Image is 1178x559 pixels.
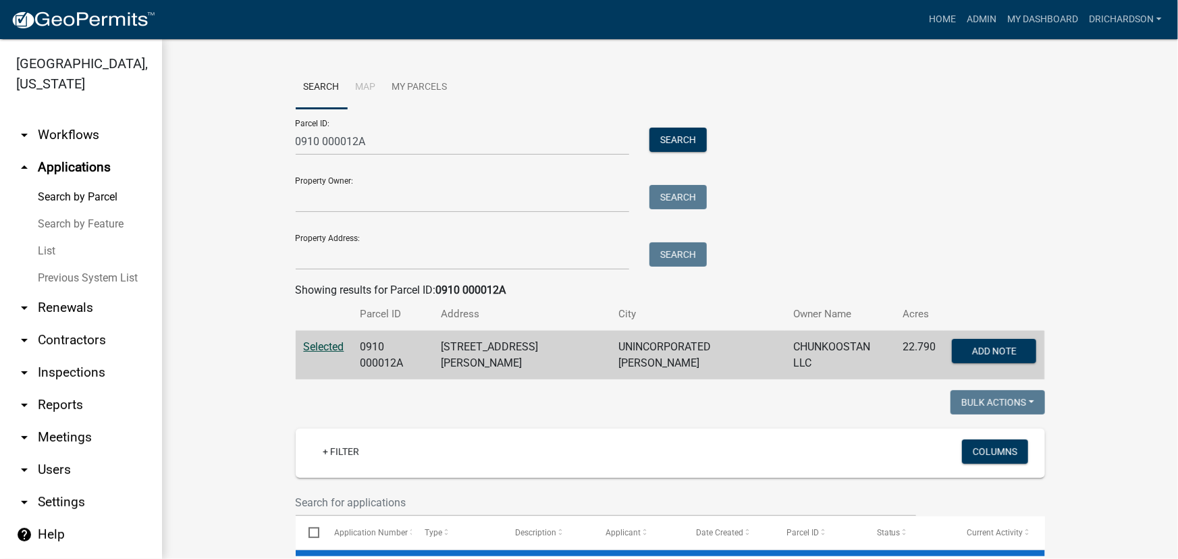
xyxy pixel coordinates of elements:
[16,332,32,348] i: arrow_drop_down
[593,516,683,549] datatable-header-cell: Applicant
[649,128,707,152] button: Search
[436,284,506,296] strong: 0910 000012A
[16,494,32,510] i: arrow_drop_down
[425,528,442,537] span: Type
[16,397,32,413] i: arrow_drop_down
[951,390,1045,415] button: Bulk Actions
[972,346,1017,356] span: Add Note
[352,331,433,380] td: 0910 000012A
[16,300,32,316] i: arrow_drop_down
[384,66,456,109] a: My Parcels
[321,516,412,549] datatable-header-cell: Application Number
[785,298,895,330] th: Owner Name
[696,528,743,537] span: Date Created
[955,516,1045,549] datatable-header-cell: Current Activity
[610,331,785,380] td: UNINCORPORATED [PERSON_NAME]
[16,429,32,446] i: arrow_drop_down
[16,159,32,176] i: arrow_drop_up
[304,340,344,353] a: Selected
[877,528,901,537] span: Status
[433,331,610,380] td: [STREET_ADDRESS][PERSON_NAME]
[961,7,1002,32] a: Admin
[683,516,774,549] datatable-header-cell: Date Created
[352,298,433,330] th: Parcel ID
[433,298,610,330] th: Address
[649,185,707,209] button: Search
[606,528,641,537] span: Applicant
[1083,7,1167,32] a: drichardson
[952,339,1036,363] button: Add Note
[16,365,32,381] i: arrow_drop_down
[16,462,32,478] i: arrow_drop_down
[774,516,864,549] datatable-header-cell: Parcel ID
[296,489,917,516] input: Search for applications
[864,516,955,549] datatable-header-cell: Status
[649,242,707,267] button: Search
[967,528,1023,537] span: Current Activity
[16,527,32,543] i: help
[412,516,502,549] datatable-header-cell: Type
[894,331,944,380] td: 22.790
[894,298,944,330] th: Acres
[1002,7,1083,32] a: My Dashboard
[16,127,32,143] i: arrow_drop_down
[334,528,408,537] span: Application Number
[610,298,785,330] th: City
[296,282,1045,298] div: Showing results for Parcel ID:
[296,66,348,109] a: Search
[515,528,556,537] span: Description
[312,440,370,464] a: + Filter
[923,7,961,32] a: Home
[296,516,321,549] datatable-header-cell: Select
[962,440,1028,464] button: Columns
[502,516,593,549] datatable-header-cell: Description
[786,528,819,537] span: Parcel ID
[785,331,895,380] td: CHUNKOOSTAN LLC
